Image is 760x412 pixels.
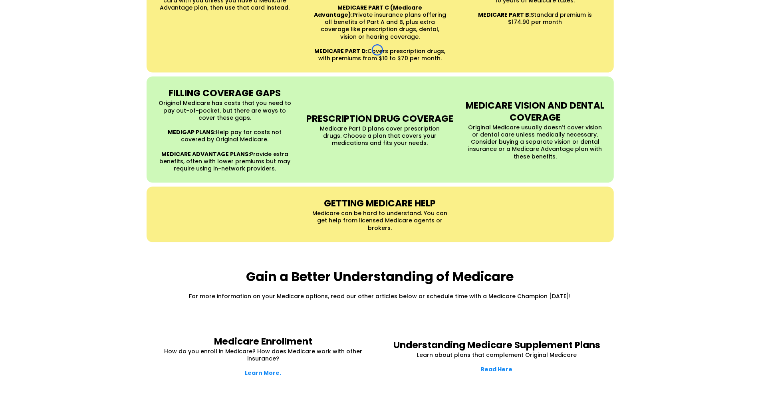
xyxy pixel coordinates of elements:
[214,335,312,348] strong: Medicare Enrollment
[312,125,448,147] p: Medicare Part D plans cover prescription drugs. Choose a plan that covers your medications and fi...
[315,47,368,55] strong: MEDICARE PART D:
[149,293,612,300] p: For more information on your Medicare options, read our other articles below or schedule time wit...
[468,11,603,26] p: Standard premium is $174.90 per month
[390,352,604,359] p: Learn about plans that complement Original Medicare
[157,348,370,362] p: How do you enroll in Medicare? How does Medicare work with other insurance?
[157,99,293,121] p: Original Medicare has costs that you need to pay out-of-pocket, but there are ways to cover these...
[245,369,282,377] a: Learn More.
[157,151,293,172] p: Provide extra benefits, often with lower premiums but may require using in-network providers.
[169,87,281,99] strong: FILLING COVERAGE GAPS
[393,339,600,352] strong: Understanding Medicare Supplement Plans
[312,4,448,40] p: Private insurance plans offering all benefits of Part A and B, plus extra coverage like prescript...
[312,210,448,232] p: Medicare can be hard to understand. You can get help from licensed Medicare agents or brokers.
[157,129,293,143] p: Help pay for costs not covered by Original Medicare.
[246,267,514,285] strong: Gain a Better Understanding of Medicare
[468,124,603,160] p: Original Medicare usually doesn’t cover vision or dental care unless medically necessary. Conside...
[168,128,216,136] strong: MEDIGAP PLANS:
[478,11,531,19] strong: MEDICARE PART B:
[324,197,436,210] strong: GETTING MEDICARE HELP
[481,366,513,374] a: Read Here
[466,99,605,124] strong: MEDICARE VISION AND DENTAL COVERAGE
[314,4,423,19] strong: MEDICARE PART C (Medicare Advantage):
[312,48,448,62] p: Covers prescription drugs, with premiums from $10 to $70 per month.
[307,112,454,125] strong: PRESCRIPTION DRUG COVERAGE
[161,150,250,158] strong: MEDICARE ADVANTAGE PLANS:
